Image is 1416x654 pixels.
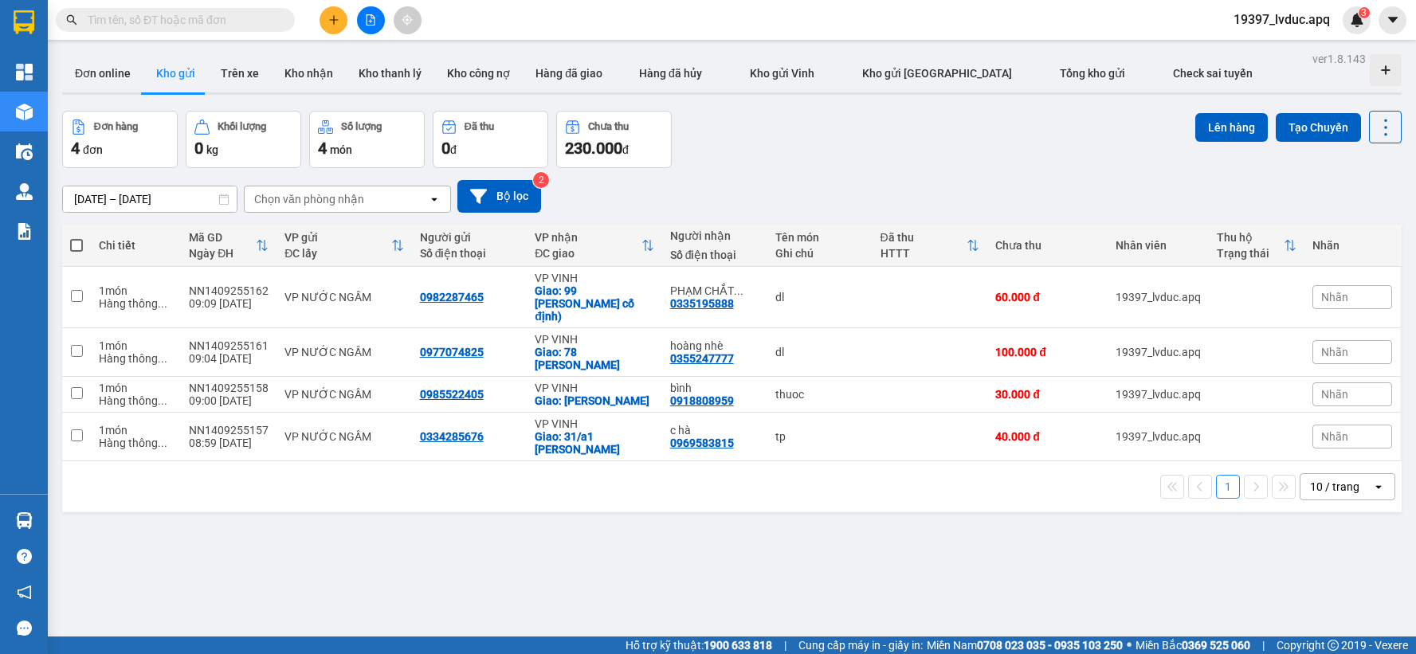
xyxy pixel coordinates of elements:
[189,394,269,407] div: 09:00 [DATE]
[626,636,772,654] span: Hỗ trợ kỹ thuật:
[181,225,277,267] th: Toggle SortBy
[428,193,441,206] svg: open
[330,143,352,156] span: món
[99,297,173,310] div: Hàng thông thường
[189,297,269,310] div: 09:09 [DATE]
[881,231,967,244] div: Đã thu
[1312,239,1392,252] div: Nhãn
[254,191,364,207] div: Chọn văn phòng nhận
[450,143,457,156] span: đ
[523,54,615,92] button: Hàng đã giao
[284,247,390,260] div: ĐC lấy
[189,352,269,365] div: 09:04 [DATE]
[533,172,549,188] sup: 2
[670,249,759,261] div: Số điện thoại
[588,121,629,132] div: Chưa thu
[16,143,33,160] img: warehouse-icon
[995,388,1100,401] div: 30.000 đ
[1262,636,1265,654] span: |
[158,297,167,310] span: ...
[346,54,434,92] button: Kho thanh lý
[670,297,734,310] div: 0335195888
[420,430,484,443] div: 0334285676
[535,430,653,456] div: Giao: 31/a1 duy tân hưng dũng
[1370,54,1402,86] div: Tạo kho hàng mới
[16,183,33,200] img: warehouse-icon
[775,231,865,244] div: Tên món
[670,284,759,297] div: PHẠM CHẮT TRINH
[16,223,33,240] img: solution-icon
[99,382,173,394] div: 1 món
[143,54,208,92] button: Kho gửi
[734,284,743,297] span: ...
[535,284,653,323] div: Giao: 99 Hà Huy Tập cố định)
[420,291,484,304] div: 0982287465
[208,54,272,92] button: Trên xe
[1321,291,1348,304] span: Nhãn
[1127,642,1132,648] span: ⚪️
[99,394,173,407] div: Hàng thông thường
[1116,388,1201,401] div: 19397_lvduc.apq
[99,352,173,365] div: Hàng thông thường
[1116,346,1201,358] div: 19397_lvduc.apq
[556,111,672,168] button: Chưa thu230.000đ
[535,231,641,244] div: VP nhận
[775,247,865,260] div: Ghi chú
[775,388,865,401] div: thuoc
[189,437,269,449] div: 08:59 [DATE]
[1372,480,1385,493] svg: open
[1276,113,1361,142] button: Tạo Chuyến
[194,139,203,158] span: 0
[189,284,269,297] div: NN1409255162
[1216,475,1240,499] button: 1
[1116,291,1201,304] div: 19397_lvduc.apq
[83,143,103,156] span: đơn
[189,382,269,394] div: NN1409255158
[189,247,256,260] div: Ngày ĐH
[158,394,167,407] span: ...
[284,346,403,358] div: VP NƯỚC NGẦM
[99,284,173,297] div: 1 món
[873,225,988,267] th: Toggle SortBy
[1321,346,1348,358] span: Nhãn
[420,247,520,260] div: Số điện thoại
[284,291,403,304] div: VP NƯỚC NGẦM
[527,225,661,267] th: Toggle SortBy
[284,231,390,244] div: VP gửi
[441,139,450,158] span: 0
[420,231,520,244] div: Người gửi
[670,382,759,394] div: bình
[189,339,269,352] div: NN1409255161
[927,636,1123,654] span: Miền Nam
[639,67,702,80] span: Hàng đã hủy
[206,143,218,156] span: kg
[995,346,1100,358] div: 100.000 đ
[402,14,413,25] span: aim
[284,430,403,443] div: VP NƯỚC NGẦM
[62,111,178,168] button: Đơn hàng4đơn
[94,121,138,132] div: Đơn hàng
[365,14,376,25] span: file-add
[1060,67,1125,80] span: Tổng kho gửi
[186,111,301,168] button: Khối lượng0kg
[995,239,1100,252] div: Chưa thu
[535,247,641,260] div: ĐC giao
[465,121,494,132] div: Đã thu
[99,437,173,449] div: Hàng thông thường
[218,121,266,132] div: Khối lượng
[535,417,653,430] div: VP VINH
[784,636,786,654] span: |
[1321,388,1348,401] span: Nhãn
[16,64,33,80] img: dashboard-icon
[1116,430,1201,443] div: 19397_lvduc.apq
[670,437,734,449] div: 0969583815
[320,6,347,34] button: plus
[670,424,759,437] div: c hà
[565,139,622,158] span: 230.000
[457,180,541,213] button: Bộ lọc
[535,333,653,346] div: VP VINH
[16,104,33,120] img: warehouse-icon
[1209,225,1304,267] th: Toggle SortBy
[1310,479,1359,495] div: 10 / trang
[309,111,425,168] button: Số lượng4món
